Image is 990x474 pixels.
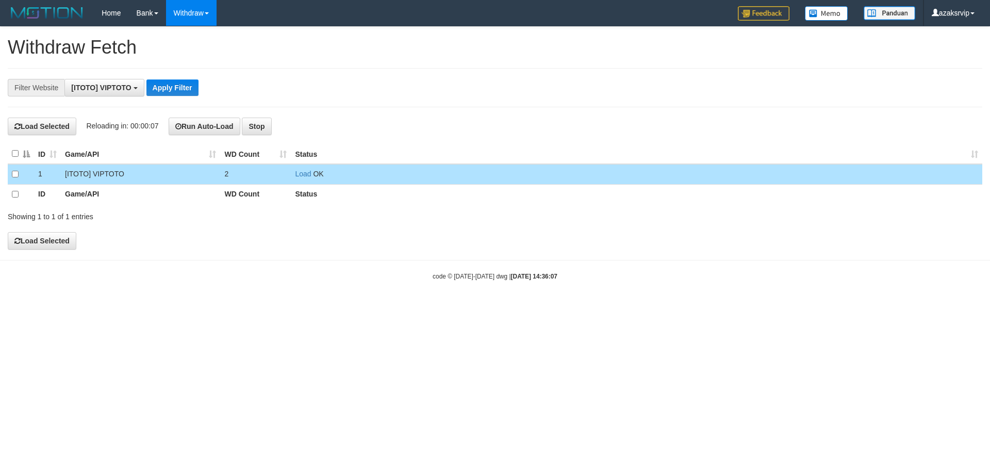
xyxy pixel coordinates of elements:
[169,118,240,135] button: Run Auto-Load
[34,164,61,185] td: 1
[433,273,557,280] small: code © [DATE]-[DATE] dwg |
[511,273,557,280] strong: [DATE] 14:36:07
[8,232,76,250] button: Load Selected
[61,184,220,204] th: Game/API
[61,144,220,164] th: Game/API: activate to sort column ascending
[738,6,789,21] img: Feedback.jpg
[34,184,61,204] th: ID
[224,170,228,178] span: 2
[8,37,982,58] h1: Withdraw Fetch
[291,144,982,164] th: Status: activate to sort column ascending
[64,79,144,96] button: [ITOTO] VIPTOTO
[8,5,86,21] img: MOTION_logo.png
[71,84,131,92] span: [ITOTO] VIPTOTO
[8,118,76,135] button: Load Selected
[86,122,158,130] span: Reloading in: 00:00:07
[805,6,848,21] img: Button%20Memo.svg
[242,118,271,135] button: Stop
[146,79,199,96] button: Apply Filter
[313,170,323,178] span: OK
[8,79,64,96] div: Filter Website
[295,170,311,178] a: Load
[220,184,291,204] th: WD Count
[864,6,915,20] img: panduan.png
[291,184,982,204] th: Status
[61,164,220,185] td: [ITOTO] VIPTOTO
[8,207,405,222] div: Showing 1 to 1 of 1 entries
[220,144,291,164] th: WD Count: activate to sort column ascending
[34,144,61,164] th: ID: activate to sort column ascending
